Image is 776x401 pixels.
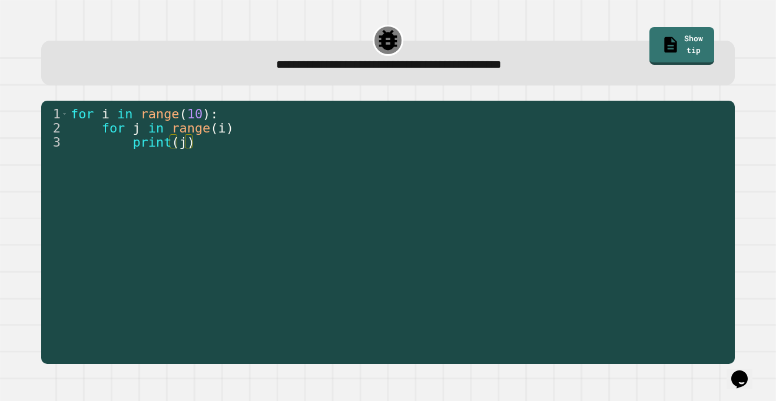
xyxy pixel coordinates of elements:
span: ( [171,135,179,150]
span: ) [203,107,210,121]
span: range [171,121,210,135]
span: Toggle code folding, rows 1 through 3 [61,107,68,121]
div: 2 [41,121,68,135]
span: i [101,107,109,121]
span: j [132,121,140,135]
span: ( [210,121,218,135]
div: 3 [41,135,68,149]
span: range [140,107,179,121]
div: 1 [41,107,68,121]
span: ) [187,135,194,150]
span: in [148,121,163,135]
iframe: chat widget [727,354,764,389]
span: for [101,121,125,135]
span: ( [179,107,187,121]
span: 10 [187,107,202,121]
a: Show tip [649,27,714,65]
span: ) [225,121,233,135]
span: : [210,107,218,121]
span: j [179,135,187,150]
span: print [132,135,171,150]
span: i [218,121,225,135]
span: for [71,107,94,121]
span: in [117,107,132,121]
